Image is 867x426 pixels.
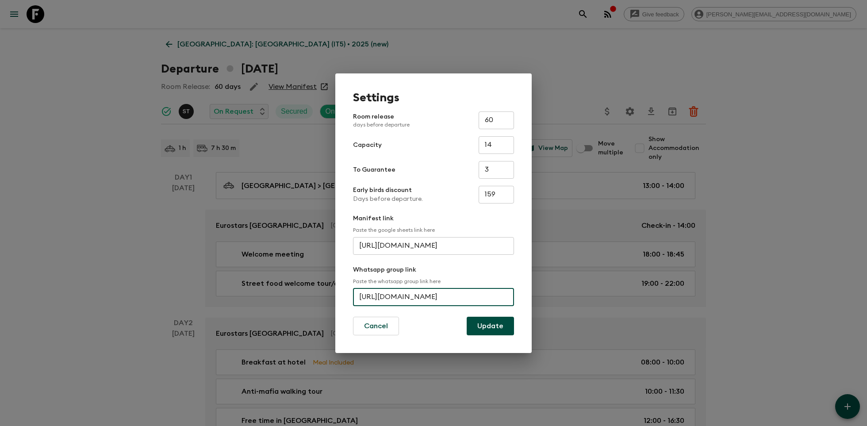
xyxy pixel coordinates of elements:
[353,186,423,195] p: Early birds discount
[353,112,410,128] p: Room release
[353,237,514,255] input: e.g. https://docs.google.com/spreadsheets/d/1P7Zz9v8J0vXy1Q/edit#gid=0
[479,186,514,203] input: e.g. 180
[353,195,423,203] p: Days before departure.
[479,161,514,179] input: e.g. 4
[353,288,514,306] input: e.g. https://chat.whatsapp.com/...
[353,91,514,104] h1: Settings
[353,317,399,335] button: Cancel
[353,141,382,150] p: Capacity
[353,278,514,285] p: Paste the whatsapp group link here
[479,136,514,154] input: e.g. 14
[353,121,410,128] p: days before departure
[353,165,395,174] p: To Guarantee
[353,226,514,234] p: Paste the google sheets link here
[353,265,514,274] p: Whatsapp group link
[479,111,514,129] input: e.g. 30
[353,214,514,223] p: Manifest link
[467,317,514,335] button: Update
